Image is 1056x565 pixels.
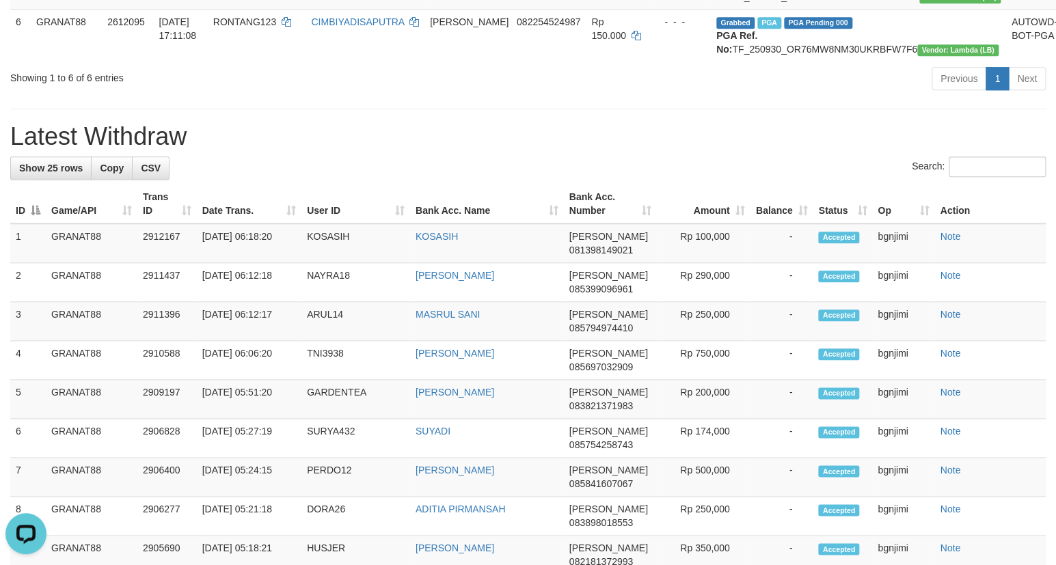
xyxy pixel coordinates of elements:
td: 2906277 [137,497,197,536]
span: [PERSON_NAME] [569,231,648,242]
span: RONTANG123 [213,16,276,27]
a: [PERSON_NAME] [416,270,494,281]
input: Search: [949,156,1046,177]
td: bgnjimi [872,497,934,536]
a: Note [940,387,960,398]
td: - [750,302,813,341]
a: MASRUL SANI [416,309,480,320]
td: 2911437 [137,263,197,302]
td: GRANAT88 [46,419,137,458]
a: 1 [986,67,1009,90]
td: SURYA432 [301,419,410,458]
a: [PERSON_NAME] [416,387,494,398]
td: [DATE] 05:51:20 [197,380,301,419]
span: [PERSON_NAME] [569,270,648,281]
span: Rp 150.000 [591,16,626,41]
td: GRANAT88 [46,341,137,380]
td: [DATE] 06:18:20 [197,223,301,263]
td: bgnjimi [872,380,934,419]
th: Bank Acc. Number: activate to sort column ascending [564,184,657,223]
a: [PERSON_NAME] [416,542,494,553]
span: [PERSON_NAME] [569,542,648,553]
a: Show 25 rows [10,156,92,180]
td: [DATE] 05:24:15 [197,458,301,497]
label: Search: [912,156,1046,177]
th: ID: activate to sort column descending [10,184,46,223]
td: 6 [10,9,31,61]
span: Accepted [818,232,859,243]
td: 6 [10,419,46,458]
td: 2906400 [137,458,197,497]
td: bgnjimi [872,419,934,458]
a: Note [940,426,960,437]
span: Accepted [818,543,859,555]
a: Note [940,309,960,320]
span: [PERSON_NAME] [569,504,648,514]
span: Copy 083821371983 to clipboard [569,400,633,411]
span: Show 25 rows [19,163,83,174]
span: [PERSON_NAME] [569,465,648,476]
span: Copy 085697032909 to clipboard [569,361,633,372]
span: Accepted [818,271,859,282]
td: ARUL14 [301,302,410,341]
span: 2612095 [107,16,145,27]
td: - [750,341,813,380]
td: Rp 174,000 [656,419,750,458]
td: - [750,263,813,302]
th: User ID: activate to sort column ascending [301,184,410,223]
td: - [750,223,813,263]
td: Rp 250,000 [656,302,750,341]
td: bgnjimi [872,302,934,341]
a: KOSASIH [416,231,458,242]
div: Showing 1 to 6 of 6 entries [10,66,430,85]
td: 4 [10,341,46,380]
a: ADITIA PIRMANSAH [416,504,505,514]
span: Copy 085754258743 to clipboard [569,439,633,450]
a: Note [940,270,960,281]
span: [PERSON_NAME] [569,426,648,437]
a: CIMBIYADISAPUTRA [311,16,404,27]
td: [DATE] 06:06:20 [197,341,301,380]
td: GARDENTEA [301,380,410,419]
th: Balance: activate to sort column ascending [750,184,813,223]
th: Amount: activate to sort column ascending [656,184,750,223]
span: Accepted [818,504,859,516]
td: 1 [10,223,46,263]
td: bgnjimi [872,263,934,302]
span: [PERSON_NAME] [569,348,648,359]
td: 2911396 [137,302,197,341]
a: Note [940,465,960,476]
td: GRANAT88 [46,497,137,536]
td: GRANAT88 [46,380,137,419]
th: Game/API: activate to sort column ascending [46,184,137,223]
a: Note [940,231,960,242]
td: DORA26 [301,497,410,536]
th: Bank Acc. Name: activate to sort column ascending [410,184,564,223]
td: - [750,497,813,536]
span: Grabbed [716,17,755,29]
span: Copy 083898018553 to clipboard [569,517,633,528]
td: 2910588 [137,341,197,380]
span: Copy 082254524987 to clipboard [517,16,580,27]
td: PERDO12 [301,458,410,497]
span: Copy 085794974410 to clipboard [569,322,633,333]
td: TF_250930_OR76MW8NM30UKRBFW7F6 [711,9,1006,61]
a: SUYADI [416,426,450,437]
span: Copy 085841607067 to clipboard [569,478,633,489]
a: [PERSON_NAME] [416,348,494,359]
td: bgnjimi [872,341,934,380]
td: Rp 500,000 [656,458,750,497]
td: 5 [10,380,46,419]
span: Accepted [818,465,859,477]
span: Copy 081398149021 to clipboard [569,245,633,256]
td: Rp 200,000 [656,380,750,419]
span: Accepted [818,387,859,399]
td: Rp 750,000 [656,341,750,380]
td: TNI3938 [301,341,410,380]
span: [DATE] 17:11:08 [159,16,197,41]
td: [DATE] 05:27:19 [197,419,301,458]
span: [PERSON_NAME] [569,387,648,398]
span: Accepted [818,348,859,360]
td: 2906828 [137,419,197,458]
td: - [750,380,813,419]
